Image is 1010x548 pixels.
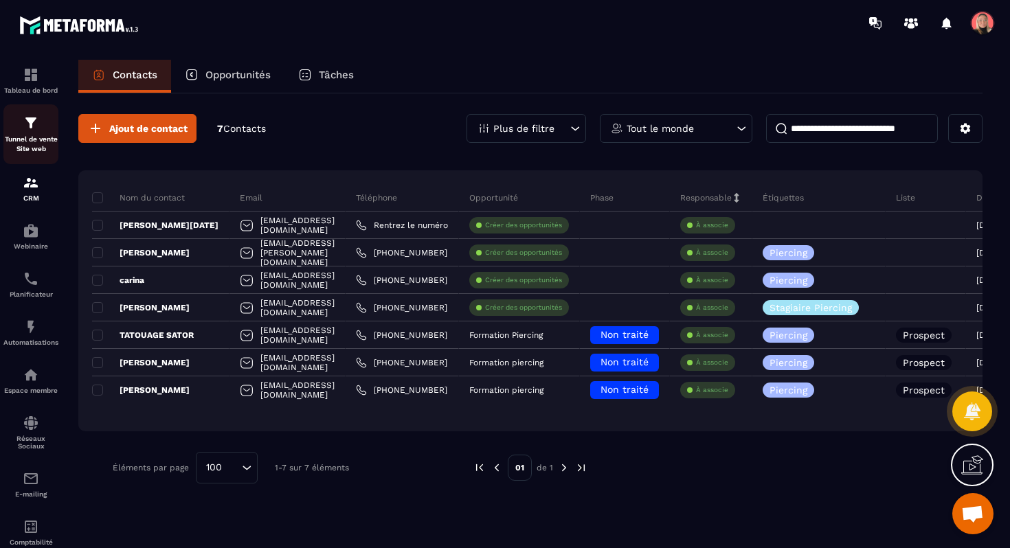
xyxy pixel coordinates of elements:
[223,123,266,134] span: Contacts
[284,60,368,93] a: Tâches
[696,358,728,367] p: À associe
[952,493,994,534] div: Ouvrir le chat
[896,192,915,203] p: Liste
[92,192,185,203] p: Nom du contact
[3,308,58,356] a: automationsautomationsAutomatisations
[770,385,807,395] p: Piercing
[558,461,570,474] img: next
[3,387,58,394] p: Espace membre
[575,461,587,474] img: next
[770,275,807,285] p: Piercing
[23,174,39,191] img: formation
[23,319,39,335] img: automations
[113,463,189,472] p: Éléments par page
[469,192,518,203] p: Opportunité
[491,461,503,474] img: prev
[770,248,807,258] p: Piercing
[485,220,562,230] p: Créer des opportunités
[356,357,447,368] a: [PHONE_NUMBER]
[3,194,58,202] p: CRM
[696,385,728,395] p: À associe
[903,330,945,340] p: Prospect
[508,455,532,481] p: 01
[770,330,807,340] p: Piercing
[109,122,188,135] span: Ajout de contact
[92,357,190,368] p: [PERSON_NAME]
[275,463,349,472] p: 1-7 sur 7 éléments
[3,460,58,508] a: emailemailE-mailing
[92,220,218,231] p: [PERSON_NAME][DATE]
[356,330,447,341] a: [PHONE_NUMBER]
[3,339,58,346] p: Automatisations
[23,470,39,487] img: email
[240,192,262,203] p: Email
[217,122,266,135] p: 7
[3,290,58,298] p: Planificateur
[356,385,447,396] a: [PHONE_NUMBER]
[78,60,171,93] a: Contacts
[205,69,271,81] p: Opportunités
[493,124,554,133] p: Plus de filtre
[3,260,58,308] a: schedulerschedulerPlanificateur
[356,302,447,313] a: [PHONE_NUMBER]
[319,69,354,81] p: Tâches
[19,12,143,38] img: logo
[770,358,807,367] p: Piercing
[92,330,194,341] p: TATOUAGE SATOR
[696,275,728,285] p: À associe
[78,114,197,143] button: Ajout de contact
[696,248,728,258] p: À associe
[3,404,58,460] a: social-networksocial-networkRéseaux Sociaux
[696,330,728,340] p: À associe
[473,461,486,474] img: prev
[696,220,728,230] p: À associe
[171,60,284,93] a: Opportunités
[537,462,553,473] p: de 1
[485,248,562,258] p: Créer des opportunités
[3,490,58,498] p: E-mailing
[196,452,258,483] div: Search for option
[356,247,447,258] a: [PHONE_NUMBER]
[763,192,804,203] p: Étiquettes
[469,385,543,395] p: Formation piercing
[601,356,649,367] span: Non traité
[23,222,39,239] img: automations
[23,518,39,535] img: accountant
[356,192,397,203] p: Téléphone
[3,135,58,154] p: Tunnel de vente Site web
[601,329,649,340] span: Non traité
[23,415,39,431] img: social-network
[3,212,58,260] a: automationsautomationsWebinaire
[627,124,694,133] p: Tout le monde
[92,385,190,396] p: [PERSON_NAME]
[3,538,58,546] p: Comptabilité
[23,367,39,383] img: automations
[92,275,144,286] p: carina
[3,435,58,450] p: Réseaux Sociaux
[113,69,157,81] p: Contacts
[3,56,58,104] a: formationformationTableau de bord
[770,303,852,312] p: Stagiaire Piercing
[601,384,649,395] span: Non traité
[92,247,190,258] p: [PERSON_NAME]
[469,358,543,367] p: Formation piercing
[485,275,562,285] p: Créer des opportunités
[903,358,945,367] p: Prospect
[469,330,543,340] p: Formation Piercing
[227,460,238,475] input: Search for option
[3,104,58,164] a: formationformationTunnel de vente Site web
[696,303,728,312] p: À associe
[903,385,945,395] p: Prospect
[356,275,447,286] a: [PHONE_NUMBER]
[3,356,58,404] a: automationsautomationsEspace membre
[3,87,58,94] p: Tableau de bord
[92,302,190,313] p: [PERSON_NAME]
[23,67,39,83] img: formation
[201,460,227,475] span: 100
[590,192,614,203] p: Phase
[3,242,58,250] p: Webinaire
[485,303,562,312] p: Créer des opportunités
[680,192,732,203] p: Responsable
[3,164,58,212] a: formationformationCRM
[23,115,39,131] img: formation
